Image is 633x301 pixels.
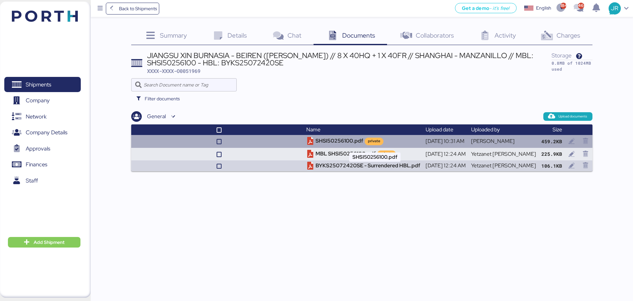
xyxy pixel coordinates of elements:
span: Chat [287,31,301,40]
span: Network [26,112,46,121]
span: Details [227,31,247,40]
span: Summary [160,31,187,40]
span: Shipments [26,80,51,89]
td: Yetzanet [PERSON_NAME] [468,160,539,171]
td: 459.2KB [539,135,565,148]
div: English [536,5,551,12]
span: Collaborators [416,31,454,40]
span: Activity [495,31,516,40]
span: Name [306,126,320,133]
span: JR [611,4,618,13]
span: Add Shipment [34,238,65,246]
button: Menu [95,3,106,14]
td: 106.1KB [539,160,565,171]
td: Yetzanet [PERSON_NAME] [468,148,539,160]
td: BYKS25072420SE - Surrendered HBL.pdf [304,160,423,171]
a: Finances [4,157,81,172]
button: Filter documents [131,93,185,105]
div: 0.8MB of 1024MB used [552,60,592,73]
a: Company [4,93,81,108]
span: Company Details [26,128,67,137]
a: Shipments [4,77,81,92]
span: Size [553,126,562,133]
a: Company Details [4,125,81,140]
a: Back to Shipments [106,3,160,15]
div: JIANGSU XIN BURNASIA - BEIREN ([PERSON_NAME]) // 8 X 40HQ + 1 X 40FR // SHANGHAI - MANZANILLO // ... [147,52,552,67]
td: [DATE] 10:31 AM [423,135,468,148]
div: private [368,138,380,144]
span: Upload date [426,126,453,133]
td: [DATE] 12:24 AM [423,148,468,160]
a: Network [4,109,81,124]
button: Upload documents [543,112,592,121]
span: Charges [557,31,580,40]
span: Company [26,96,50,105]
a: Approvals [4,141,81,156]
span: Staff [26,176,38,185]
div: General [147,113,166,120]
span: Upload documents [558,114,587,119]
span: Storage [552,51,572,59]
td: MBL SHSI50256100.pdf [304,148,423,160]
span: XXXX-XXXX-O0051969 [147,68,200,74]
td: SHSI50256100.pdf [304,135,423,148]
span: Back to Shipments [119,5,157,13]
span: Uploaded by [471,126,500,133]
input: Search Document name or Tag [144,78,233,91]
button: Add Shipment [8,237,80,248]
span: Documents [342,31,375,40]
a: Staff [4,173,81,188]
span: Filter documents [145,95,180,103]
div: private [380,151,393,156]
span: Approvals [26,144,50,153]
td: [PERSON_NAME] [468,135,539,148]
td: 225.9KB [539,148,565,160]
span: Finances [26,160,47,169]
td: [DATE] 12:24 AM [423,160,468,171]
